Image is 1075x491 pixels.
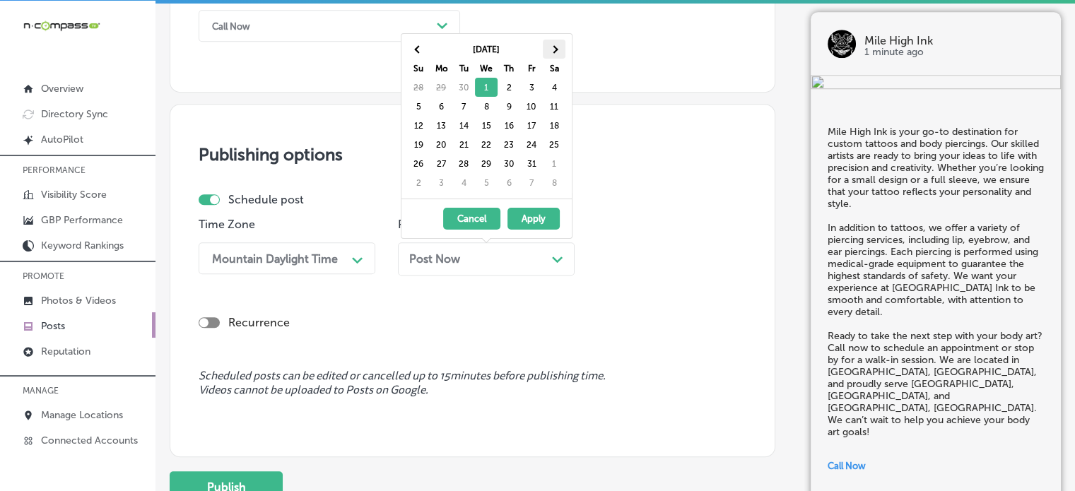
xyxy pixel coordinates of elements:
td: 8 [543,173,565,192]
img: logo [828,30,856,58]
td: 23 [498,135,520,154]
div: Mountain Daylight Time [212,252,338,265]
td: 10 [520,97,543,116]
td: 11 [543,97,565,116]
td: 7 [452,97,475,116]
td: 2 [498,78,520,97]
p: Time Zone [199,218,375,231]
td: 15 [475,116,498,135]
label: Recurrence [228,316,290,329]
span: Post Now [409,252,460,266]
td: 13 [430,116,452,135]
td: 8 [475,97,498,116]
p: 1 minute ago [864,47,1044,58]
td: 19 [407,135,430,154]
label: Schedule post [228,193,304,206]
p: Visibility Score [41,189,107,201]
td: 9 [498,97,520,116]
p: Manage Locations [41,409,123,421]
p: Mile High Ink [864,35,1044,47]
th: Su [407,59,430,78]
span: Call Now [828,461,866,471]
td: 24 [520,135,543,154]
td: 26 [407,154,430,173]
p: Reputation [41,345,90,357]
th: Mo [430,59,452,78]
td: 1 [543,154,565,173]
td: 25 [543,135,565,154]
td: 16 [498,116,520,135]
p: Photos & Videos [41,295,116,307]
div: Call Now [212,20,250,31]
img: 9fc18cd2-46c9-4b56-b503-2d1378125891 [811,75,1061,92]
img: 660ab0bf-5cc7-4cb8-ba1c-48b5ae0f18e60NCTV_CLogo_TV_Black_-500x88.png [23,19,100,32]
th: Th [498,59,520,78]
td: 29 [430,78,452,97]
td: 12 [407,116,430,135]
td: 28 [452,154,475,173]
p: GBP Performance [41,214,123,226]
td: 6 [498,173,520,192]
th: We [475,59,498,78]
p: Directory Sync [41,108,108,120]
td: 6 [430,97,452,116]
td: 3 [520,78,543,97]
td: 5 [475,173,498,192]
p: Overview [41,83,83,95]
td: 20 [430,135,452,154]
td: 27 [430,154,452,173]
td: 30 [498,154,520,173]
td: 18 [543,116,565,135]
td: 17 [520,116,543,135]
td: 28 [407,78,430,97]
td: 30 [452,78,475,97]
p: Posts [41,320,65,332]
p: Post on [398,218,575,231]
td: 3 [430,173,452,192]
h5: Mile High Ink is your go-to destination for custom tattoos and body piercings. Our skilled artist... [828,126,1044,438]
td: 22 [475,135,498,154]
th: Tu [452,59,475,78]
td: 14 [452,116,475,135]
th: Sa [543,59,565,78]
p: Keyword Rankings [41,239,124,252]
td: 5 [407,97,430,116]
button: Apply [507,208,560,230]
h3: Publishing options [199,144,746,165]
td: 4 [452,173,475,192]
td: 31 [520,154,543,173]
td: 1 [475,78,498,97]
td: 21 [452,135,475,154]
td: 29 [475,154,498,173]
th: [DATE] [430,40,543,59]
th: Fr [520,59,543,78]
td: 4 [543,78,565,97]
td: 2 [407,173,430,192]
button: Cancel [443,208,500,230]
span: Scheduled posts can be edited or cancelled up to 15 minutes before publishing time. Videos cannot... [199,369,746,396]
td: 7 [520,173,543,192]
p: Connected Accounts [41,434,138,446]
p: AutoPilot [41,134,83,146]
